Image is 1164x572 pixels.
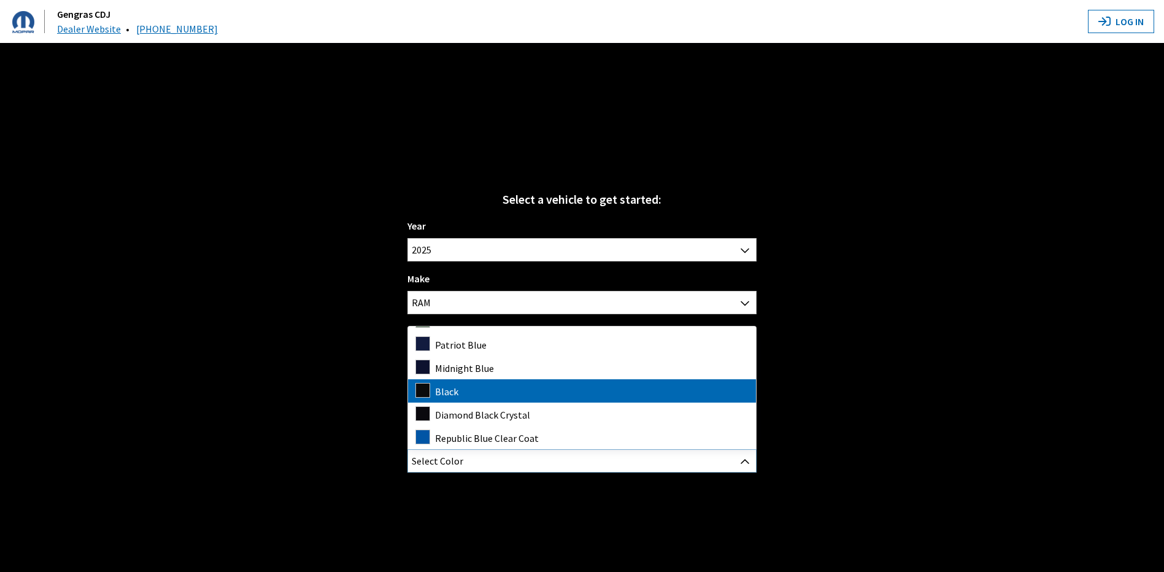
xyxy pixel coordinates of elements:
label: Year [407,218,426,233]
span: Black [435,385,458,398]
span: RAM [407,291,756,314]
a: Dealer Website [57,23,121,35]
img: Dashboard [12,11,34,33]
div: Select a vehicle to get started: [407,190,756,209]
a: [PHONE_NUMBER] [136,23,218,35]
a: Gengras CDJ logo [12,10,55,33]
span: Midnight Blue [435,362,494,374]
span: • [126,23,129,35]
label: Model [407,324,433,339]
span: Republic Blue Clear Coat [435,432,539,444]
span: Select Color [412,450,463,472]
button: Log In [1088,10,1154,33]
span: 2025 [408,239,755,261]
a: Gengras CDJ [57,8,110,20]
span: Select Color [408,450,755,472]
span: Patriot Blue [435,339,487,351]
span: RAM [408,292,755,314]
span: Diamond Black Crystal [435,409,530,421]
label: Make [407,271,430,286]
span: 2025 [407,238,756,261]
span: Select Color [407,449,756,473]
